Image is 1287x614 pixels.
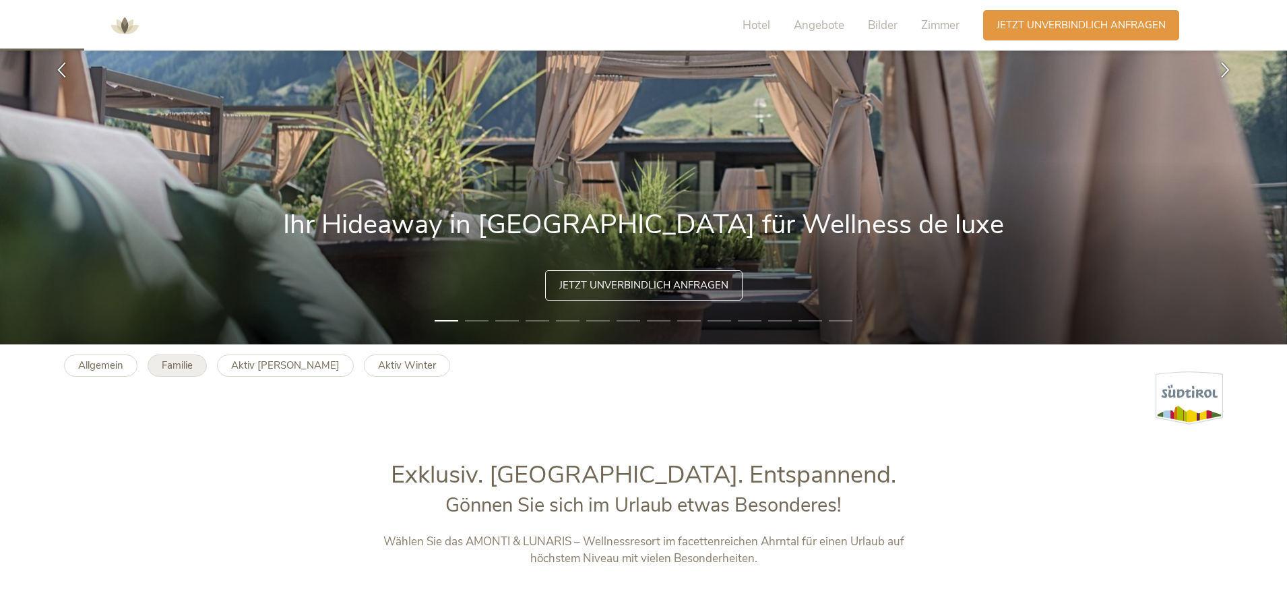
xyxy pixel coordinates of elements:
[104,5,145,46] img: AMONTI & LUNARIS Wellnessresort
[217,355,354,377] a: Aktiv [PERSON_NAME]
[104,20,145,30] a: AMONTI & LUNARIS Wellnessresort
[64,355,137,377] a: Allgemein
[921,18,960,33] span: Zimmer
[391,458,896,491] span: Exklusiv. [GEOGRAPHIC_DATA]. Entspannend.
[363,533,925,567] p: Wählen Sie das AMONTI & LUNARIS – Wellnessresort im facettenreichen Ahrntal für einen Urlaub auf ...
[794,18,844,33] span: Angebote
[868,18,898,33] span: Bilder
[231,359,340,372] b: Aktiv [PERSON_NAME]
[1156,371,1223,425] img: Südtirol
[445,492,842,518] span: Gönnen Sie sich im Urlaub etwas Besonderes!
[162,359,193,372] b: Familie
[559,278,728,293] span: Jetzt unverbindlich anfragen
[364,355,450,377] a: Aktiv Winter
[148,355,207,377] a: Familie
[378,359,436,372] b: Aktiv Winter
[743,18,770,33] span: Hotel
[997,18,1166,32] span: Jetzt unverbindlich anfragen
[78,359,123,372] b: Allgemein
